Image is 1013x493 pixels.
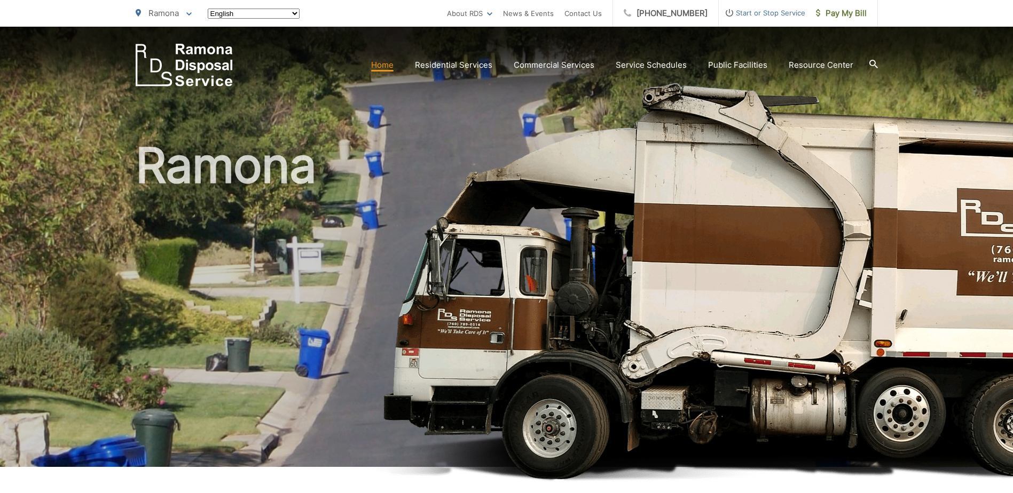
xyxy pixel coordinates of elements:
a: Resource Center [789,59,853,71]
a: Public Facilities [708,59,767,71]
a: Residential Services [415,59,492,71]
select: Select a language [208,9,300,19]
span: Ramona [148,8,179,18]
a: Service Schedules [616,59,687,71]
a: Commercial Services [514,59,594,71]
span: Pay My Bill [816,7,867,20]
h1: Ramona [136,139,878,476]
a: News & Events [503,7,554,20]
a: Contact Us [564,7,602,20]
a: EDCD logo. Return to the homepage. [136,44,233,86]
a: Home [371,59,394,71]
a: About RDS [447,7,492,20]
